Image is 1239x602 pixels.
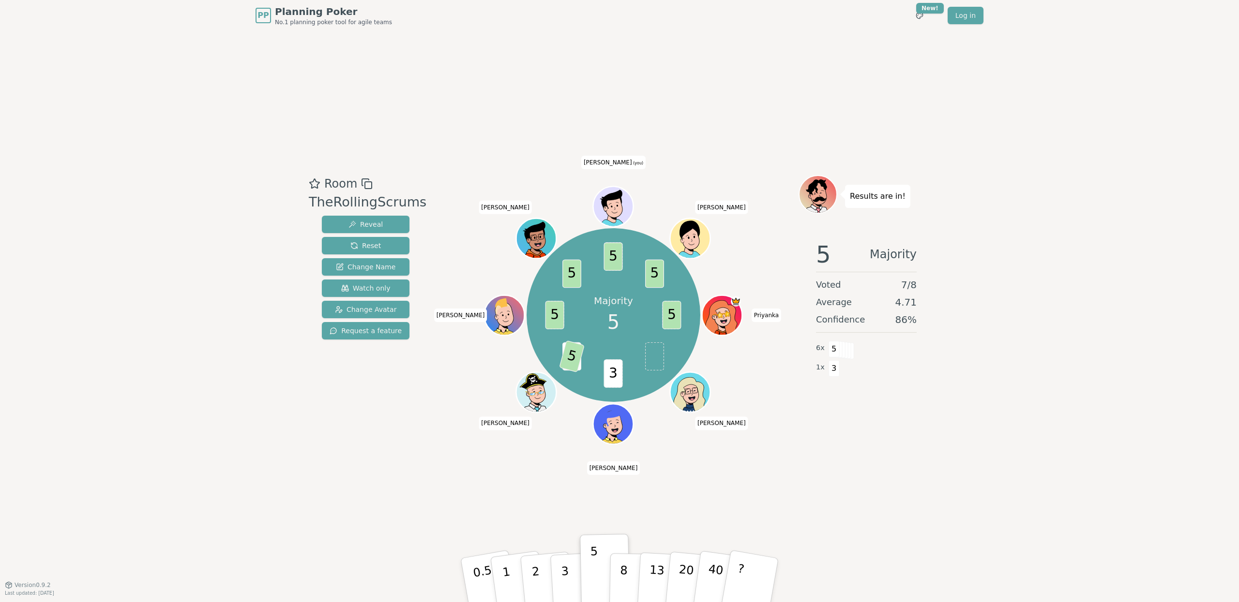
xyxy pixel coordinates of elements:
span: Click to change your name [581,156,646,169]
span: Click to change your name [695,201,748,214]
span: 86 % [895,313,917,326]
span: Average [816,295,852,309]
div: TheRollingScrums [309,192,426,212]
span: 5 [829,341,840,357]
button: Add as favourite [309,175,320,192]
p: Majority [594,294,633,308]
span: Version 0.9.2 [15,581,51,589]
button: Click to change your avatar [594,188,632,225]
span: Click to change your name [695,416,748,430]
span: Last updated: [DATE] [5,590,54,596]
span: 5 [816,243,831,266]
button: Change Avatar [322,301,409,318]
span: 5 [663,301,681,330]
span: Click to change your name [479,416,532,430]
span: Planning Poker [275,5,392,18]
span: 3 [604,360,623,388]
button: New! [911,7,928,24]
span: Room [324,175,357,192]
span: Click to change your name [587,461,640,475]
span: Click to change your name [434,308,487,322]
p: 5 [590,544,599,597]
span: Watch only [341,283,391,293]
button: Change Name [322,258,409,276]
span: Majority [870,243,917,266]
span: 5 [604,243,623,271]
span: Change Name [336,262,395,272]
span: No.1 planning poker tool for agile teams [275,18,392,26]
span: Confidence [816,313,865,326]
a: Log in [948,7,983,24]
span: 5 [545,301,564,330]
span: Click to change your name [479,201,532,214]
span: 4.71 [895,295,917,309]
button: Version0.9.2 [5,581,51,589]
button: Reveal [322,216,409,233]
span: 3 [829,360,840,377]
a: PPPlanning PokerNo.1 planning poker tool for agile teams [256,5,392,26]
span: 5 [645,260,664,288]
span: 5 [562,260,581,288]
span: 6 x [816,343,825,353]
span: Voted [816,278,841,292]
span: 7 / 8 [901,278,917,292]
button: Watch only [322,279,409,297]
span: Priyanka is the host [731,296,741,307]
p: Results are in! [850,190,906,203]
span: 1 x [816,362,825,373]
span: 5 [559,340,585,373]
span: Reset [350,241,381,250]
button: Request a feature [322,322,409,339]
span: 5 [607,308,619,337]
span: Change Avatar [335,305,397,314]
span: Click to change your name [752,308,781,322]
div: New! [916,3,944,14]
span: Reveal [348,220,383,229]
button: Reset [322,237,409,254]
span: PP [257,10,269,21]
span: Request a feature [330,326,402,336]
span: (you) [632,161,644,165]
